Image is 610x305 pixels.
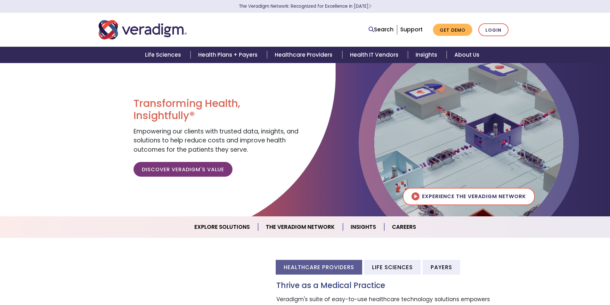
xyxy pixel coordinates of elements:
a: Search [369,25,394,34]
a: Health Plans + Payers [191,47,267,63]
a: Health IT Vendors [342,47,408,63]
h1: Transforming Health, Insightfully® [134,97,300,122]
li: Life Sciences [364,260,421,274]
a: The Veradigm Network [258,219,343,235]
a: Support [400,26,423,33]
li: Payers [423,260,460,274]
span: Empowering our clients with trusted data, insights, and solutions to help reduce costs and improv... [134,127,298,154]
span: Learn More [369,3,371,9]
a: Login [478,23,508,36]
a: Insights [343,219,384,235]
a: Get Demo [433,24,472,36]
a: Insights [408,47,447,63]
a: Explore Solutions [187,219,258,235]
img: Veradigm logo [99,19,187,40]
a: Careers [384,219,424,235]
a: Healthcare Providers [267,47,342,63]
a: Life Sciences [137,47,191,63]
h3: Thrive as a Medical Practice [276,281,512,290]
a: The Veradigm Network: Recognized for Excellence in [DATE]Learn More [239,3,371,9]
a: About Us [447,47,487,63]
li: Healthcare Providers [276,260,362,274]
a: Discover Veradigm's Value [134,162,232,177]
